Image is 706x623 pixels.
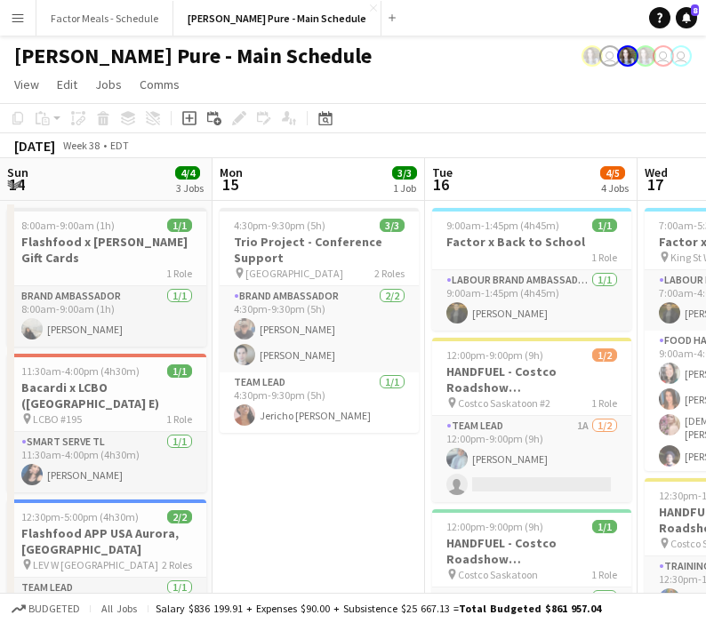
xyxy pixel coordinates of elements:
span: 1/1 [167,219,192,232]
div: Salary $836 199.91 + Expenses $90.00 + Subsistence $25 667.13 = [156,602,601,615]
h3: HANDFUEL - Costco Roadshow [GEOGRAPHIC_DATA], [GEOGRAPHIC_DATA] [432,363,631,395]
a: Comms [132,73,187,96]
a: Edit [50,73,84,96]
button: [PERSON_NAME] Pure - Main Schedule [173,1,381,36]
span: Total Budgeted $861 957.04 [459,602,601,615]
app-job-card: 11:30am-4:00pm (4h30m)1/1Bacardi x LCBO ([GEOGRAPHIC_DATA] E) LCBO #1951 RoleSmart Serve TL1/111:... [7,354,206,492]
button: Factor Meals - Schedule [36,1,173,36]
span: 9:00am-1:45pm (4h45m) [446,219,559,232]
div: 3 Jobs [176,181,204,195]
app-job-card: 12:00pm-9:00pm (9h)1/2HANDFUEL - Costco Roadshow [GEOGRAPHIC_DATA], [GEOGRAPHIC_DATA] Costco Sask... [432,338,631,502]
span: 8:00am-9:00am (1h) [21,219,115,232]
span: 11:30am-4:00pm (4h30m) [21,364,140,378]
span: Comms [140,76,180,92]
app-card-role: Labour Brand Ambassadors1/19:00am-1:45pm (4h45m)[PERSON_NAME] [432,270,631,331]
span: View [14,76,39,92]
span: 8 [691,4,699,16]
span: Budgeted [28,603,80,615]
span: Week 38 [59,139,103,152]
span: [GEOGRAPHIC_DATA] [245,267,343,280]
span: 1 Role [166,412,192,426]
span: 2 Roles [374,267,405,280]
span: Mon [220,164,243,180]
app-card-role: Brand Ambassador2/24:30pm-9:30pm (5h)[PERSON_NAME][PERSON_NAME] [220,286,419,372]
span: 12:30pm-5:00pm (4h30m) [21,510,139,523]
h1: [PERSON_NAME] Pure - Main Schedule [14,43,372,69]
app-job-card: 8:00am-9:00am (1h)1/1Flashfood x [PERSON_NAME] Gift Cards1 RoleBrand Ambassador1/18:00am-9:00am (... [7,208,206,347]
span: Wed [645,164,668,180]
span: 12:00pm-9:00pm (9h) [446,348,543,362]
span: Edit [57,76,77,92]
a: 8 [676,7,697,28]
span: 14 [4,174,28,195]
app-user-avatar: Tifany Scifo [670,45,692,67]
h3: HANDFUEL - Costco Roadshow [GEOGRAPHIC_DATA], [GEOGRAPHIC_DATA] [432,535,631,567]
span: 15 [217,174,243,195]
div: 1 Job [393,181,416,195]
span: 4/4 [175,166,200,180]
div: EDT [110,139,129,152]
app-card-role: Smart Serve TL1/111:30am-4:00pm (4h30m)[PERSON_NAME] [7,432,206,492]
span: 1/1 [167,364,192,378]
app-job-card: 4:30pm-9:30pm (5h)3/3Trio Project - Conference Support [GEOGRAPHIC_DATA]2 RolesBrand Ambassador2/... [220,208,419,433]
div: [DATE] [14,137,55,155]
h3: Bacardi x LCBO ([GEOGRAPHIC_DATA] E) [7,379,206,411]
app-user-avatar: Ashleigh Rains [582,45,603,67]
span: Costco Saskatoon [458,568,538,581]
app-job-card: 9:00am-1:45pm (4h45m)1/1Factor x Back to School1 RoleLabour Brand Ambassadors1/19:00am-1:45pm (4h... [432,208,631,331]
div: 4 Jobs [601,181,629,195]
span: Tue [432,164,453,180]
span: 1/2 [592,348,617,362]
span: 1/1 [592,520,617,533]
app-card-role: Team Lead1/14:30pm-9:30pm (5h)Jericho [PERSON_NAME] [220,372,419,433]
span: Sun [7,164,28,180]
h3: Trio Project - Conference Support [220,234,419,266]
button: Budgeted [9,599,83,619]
span: 4:30pm-9:30pm (5h) [234,219,325,232]
span: 2 Roles [162,558,192,571]
app-card-role: Team Lead1A1/212:00pm-9:00pm (9h)[PERSON_NAME] [432,416,631,502]
span: 1/1 [592,219,617,232]
a: View [7,73,46,96]
span: 3/3 [392,166,417,180]
app-card-role: Brand Ambassador1/18:00am-9:00am (1h)[PERSON_NAME] [7,286,206,347]
span: 16 [429,174,453,195]
span: LCBO #195 [33,412,82,426]
app-user-avatar: Ashleigh Rains [617,45,638,67]
span: 4/5 [600,166,625,180]
app-user-avatar: Ashleigh Rains [635,45,656,67]
span: 1 Role [591,396,617,410]
app-user-avatar: Leticia Fayzano [599,45,621,67]
span: 2/2 [167,510,192,523]
span: Costco Saskatoon #2 [458,396,550,410]
span: 1 Role [591,568,617,581]
span: 17 [642,174,668,195]
span: Jobs [95,76,122,92]
h3: Flashfood x [PERSON_NAME] Gift Cards [7,234,206,266]
span: 12:00pm-9:00pm (9h) [446,520,543,533]
span: 1 Role [166,267,192,280]
span: 1 Role [591,251,617,264]
span: LEV W [GEOGRAPHIC_DATA] [33,558,158,571]
h3: Flashfood APP USA Aurora, [GEOGRAPHIC_DATA] [7,525,206,557]
span: All jobs [98,602,140,615]
span: 3/3 [380,219,405,232]
app-user-avatar: Tifany Scifo [653,45,674,67]
a: Jobs [88,73,129,96]
h3: Factor x Back to School [432,234,631,250]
